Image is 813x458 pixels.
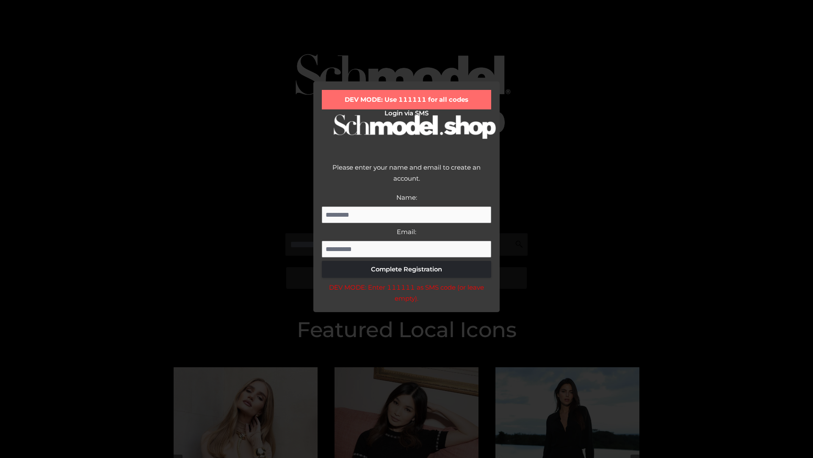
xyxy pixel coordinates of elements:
label: Name: [396,193,417,201]
button: Complete Registration [322,261,491,278]
h2: Login via SMS [322,109,491,117]
div: DEV MODE: Enter 111111 as SMS code (or leave empty). [322,282,491,304]
label: Email: [397,228,416,236]
div: Please enter your name and email to create an account. [322,162,491,192]
div: DEV MODE: Use 111111 for all codes [322,90,491,109]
